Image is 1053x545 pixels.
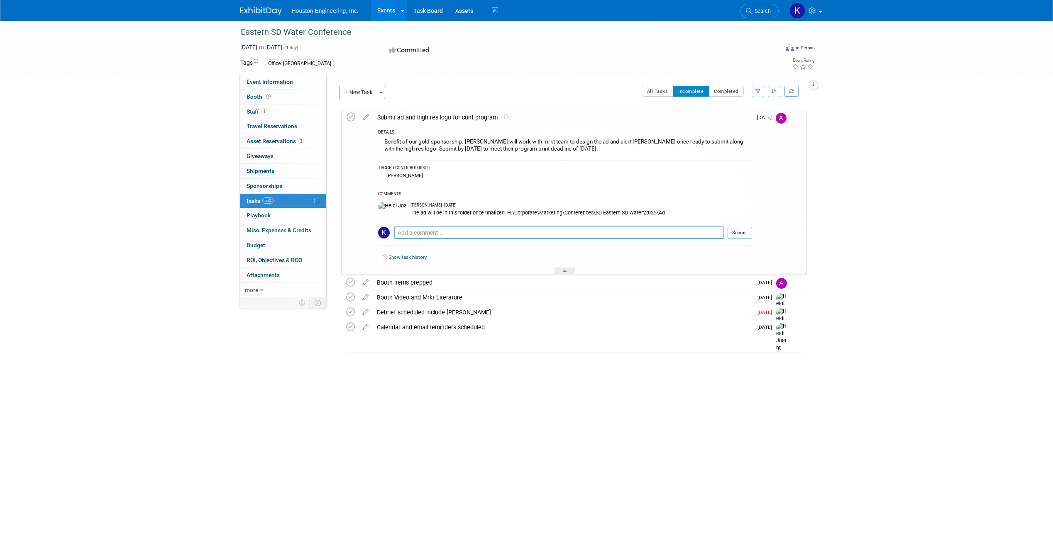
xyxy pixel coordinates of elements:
[264,93,272,100] span: Booth not reserved yet
[298,138,304,144] span: 3
[257,44,265,51] span: to
[776,293,789,322] img: Heidi Joarnt
[757,309,776,315] span: [DATE]
[295,297,310,308] td: Personalize Event Tab Strip
[246,197,274,204] span: Tasks
[378,227,390,238] img: Kyle Werning
[740,4,779,18] a: Search
[240,119,326,134] a: Travel Reservations
[247,108,267,115] span: Staff
[240,238,326,253] a: Budget
[378,202,406,210] img: Heidi Joarnt
[240,208,326,223] a: Playbook
[240,105,326,119] a: Staff1
[757,294,776,300] span: [DATE]
[240,58,258,68] td: Tags
[757,280,776,285] span: [DATE]
[498,115,508,121] span: 1
[384,173,423,178] div: [PERSON_NAME]
[240,253,326,268] a: ROI, Objectives & ROO
[358,309,373,316] a: edit
[240,164,326,178] a: Shipments
[378,129,752,136] div: DETAILS
[247,153,274,159] span: Giveaways
[373,305,752,319] div: Debrief scheduled include [PERSON_NAME]
[757,114,776,120] span: [DATE]
[776,323,789,352] img: Heidi Joarnt
[247,227,311,234] span: Misc. Expenses & Credits
[789,3,805,19] img: Kyle Werning
[240,194,326,208] a: Tasks55%
[410,202,457,208] span: [PERSON_NAME] - [DATE]
[776,278,787,289] img: Ali Ringheimer
[240,179,326,193] a: Sponsorships
[373,320,752,334] div: Calendar and email reminders scheduled
[292,7,359,14] span: Houston Engineering, Inc.
[425,165,430,170] span: (1)
[378,165,752,172] div: TAGGED CONTRIBUTORS
[261,108,267,114] span: 1
[240,268,326,282] a: Attachments
[358,294,373,301] a: edit
[378,190,752,199] div: COMMENTS
[642,86,674,97] button: All Tasks
[240,134,326,148] a: Asset Reservations3
[776,113,787,124] img: Ali Ringheimer
[388,254,427,260] a: Show task history
[247,182,282,189] span: Sponsorships
[247,138,304,144] span: Asset Reservations
[728,227,752,239] button: Submit
[247,242,265,248] span: Budget
[247,272,280,278] span: Attachments
[339,86,377,99] button: New Task
[240,75,326,89] a: Event Information
[378,136,752,156] div: Benefit of our gold sponsorship. [PERSON_NAME] will work with mrkt team to design the ad and aler...
[373,290,752,304] div: Booth Video and Mrkt Literature
[240,7,282,15] img: ExhibitDay
[245,287,258,293] span: more
[373,275,752,290] div: Booth items prepped
[359,114,373,121] a: edit
[238,25,766,40] div: Eastern SD Water Conference
[247,123,297,129] span: Travel Reservations
[247,93,272,100] span: Booth
[247,257,302,263] span: ROI, Objectives & ROO
[240,223,326,238] a: Misc. Expenses & Credits
[240,90,326,104] a: Booth
[358,279,373,286] a: edit
[673,86,709,97] button: Incomplete
[373,110,752,124] div: Submit ad and high res logo for conf program
[776,308,789,337] img: Heidi Joarnt
[730,43,815,56] div: Event Format
[240,283,326,297] a: more
[309,297,326,308] td: Toggle Event Tabs
[792,58,814,63] div: Event Rating
[757,324,776,330] span: [DATE]
[784,86,799,97] a: Refresh
[795,45,815,51] div: In-Person
[786,44,794,51] img: Format-Inperson.png
[247,212,271,219] span: Playbook
[410,208,752,216] div: The ad will be in this folder once finalized. H:\Corporate\Marketing\Conferences\SD Eastern SD Wa...
[387,43,570,58] div: Committed
[358,324,373,331] a: edit
[752,8,771,14] span: Search
[709,86,744,97] button: Completed
[283,45,298,51] span: (1 day)
[240,149,326,163] a: Giveaways
[266,59,334,68] div: Office: [GEOGRAPHIC_DATA]
[240,44,282,51] span: [DATE] [DATE]
[247,168,274,174] span: Shipments
[247,78,293,85] span: Event Information
[262,197,274,204] span: 55%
